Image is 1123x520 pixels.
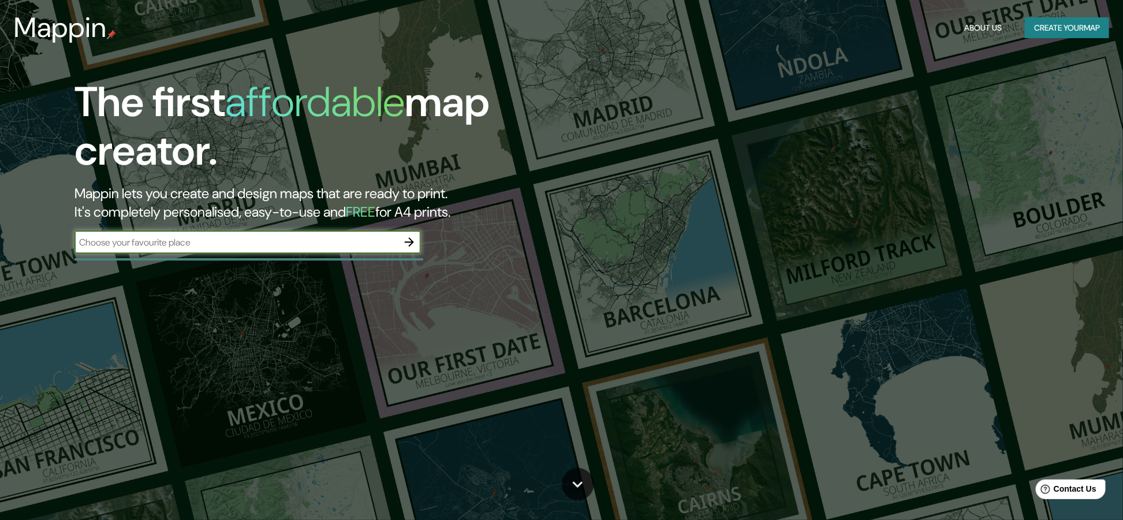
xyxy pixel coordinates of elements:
iframe: Help widget launcher [1020,475,1110,507]
h5: FREE [346,203,375,221]
h1: affordable [225,75,405,129]
h3: Mappin [14,12,107,44]
button: About Us [960,17,1006,39]
h1: The first map creator. [74,78,636,184]
input: Choose your favourite place [74,236,398,249]
img: mappin-pin [107,30,116,39]
button: Create yourmap [1025,17,1109,39]
h2: Mappin lets you create and design maps that are ready to print. It's completely personalised, eas... [74,184,636,221]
